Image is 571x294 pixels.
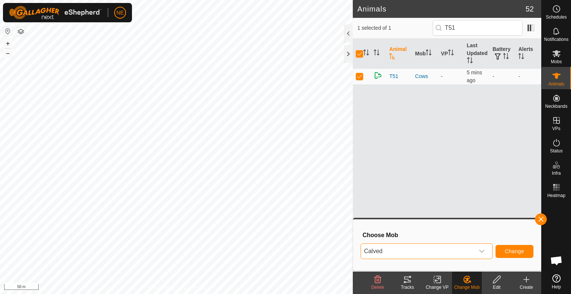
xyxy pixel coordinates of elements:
[16,27,25,36] button: Map Layers
[515,39,541,69] th: Alerts
[448,51,454,56] p-sorticon: Activate to sort
[490,39,515,69] th: Battery
[433,20,523,36] input: Search (S)
[503,54,509,60] p-sorticon: Activate to sort
[374,71,383,80] img: returning on
[412,39,438,69] th: Mob
[362,232,533,239] h3: Choose Mob
[147,284,175,291] a: Privacy Policy
[464,39,490,69] th: Last Updated
[452,284,482,291] div: Change Mob
[467,70,482,83] span: 31 Aug 2025, 7:40 am
[474,244,489,259] div: dropdown trigger
[482,284,512,291] div: Edit
[371,285,384,290] span: Delete
[512,284,541,291] div: Create
[3,27,12,36] button: Reset Map
[3,39,12,48] button: +
[357,24,432,32] span: 1 selected of 1
[550,149,562,153] span: Status
[496,245,533,258] button: Change
[389,72,398,80] span: T51
[422,284,452,291] div: Change VP
[544,37,568,42] span: Notifications
[393,284,422,291] div: Tracks
[357,4,526,13] h2: Animals
[515,68,541,84] td: -
[3,49,12,58] button: –
[361,244,474,259] span: Calved
[374,51,380,56] p-sorticon: Activate to sort
[552,171,561,175] span: Infra
[542,271,571,292] a: Help
[552,285,561,289] span: Help
[467,58,473,64] p-sorticon: Activate to sort
[526,3,534,14] span: 52
[548,82,564,86] span: Animals
[389,54,395,60] p-sorticon: Activate to sort
[426,51,432,56] p-sorticon: Activate to sort
[116,9,123,17] span: NE
[184,284,206,291] a: Contact Us
[438,39,464,69] th: VP
[441,73,443,79] app-display-virtual-paddock-transition: -
[551,59,562,64] span: Mobs
[546,15,567,19] span: Schedules
[386,39,412,69] th: Animal
[415,72,435,80] div: Cows
[505,248,524,254] span: Change
[547,193,565,198] span: Heatmap
[363,51,369,56] p-sorticon: Activate to sort
[9,6,102,19] img: Gallagher Logo
[545,104,567,109] span: Neckbands
[490,68,515,84] td: -
[545,249,568,272] a: Open chat
[552,126,560,131] span: VPs
[518,54,524,60] p-sorticon: Activate to sort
